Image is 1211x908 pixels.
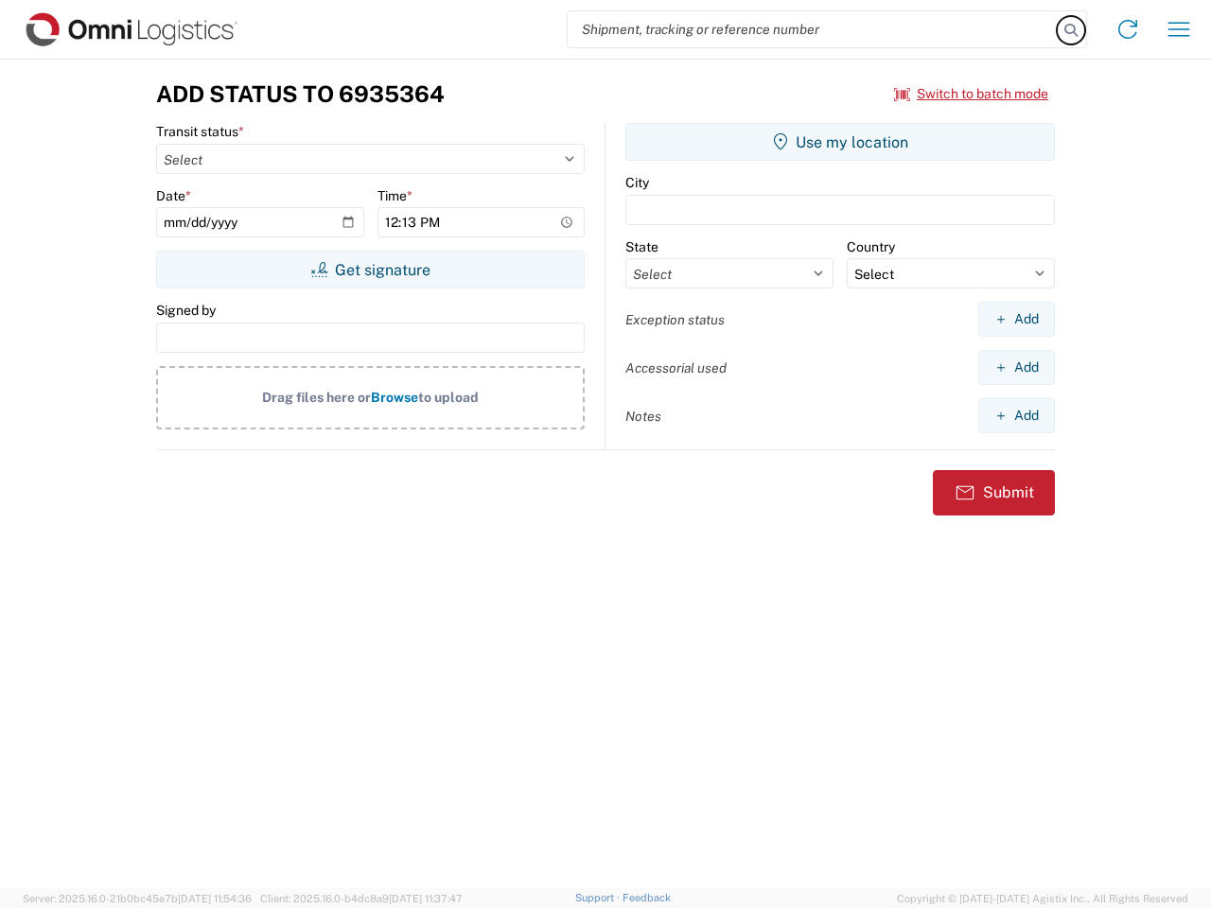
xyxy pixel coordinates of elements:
[389,893,463,904] span: [DATE] 11:37:47
[260,893,463,904] span: Client: 2025.16.0-b4dc8a9
[978,398,1055,433] button: Add
[156,80,445,108] h3: Add Status to 6935364
[371,390,418,405] span: Browse
[156,251,585,288] button: Get signature
[377,187,412,204] label: Time
[156,123,244,140] label: Transit status
[978,350,1055,385] button: Add
[568,11,1058,47] input: Shipment, tracking or reference number
[178,893,252,904] span: [DATE] 11:54:36
[156,187,191,204] label: Date
[894,79,1048,110] button: Switch to batch mode
[156,302,216,319] label: Signed by
[625,123,1055,161] button: Use my location
[847,238,895,255] label: Country
[625,359,727,376] label: Accessorial used
[625,174,649,191] label: City
[625,311,725,328] label: Exception status
[262,390,371,405] span: Drag files here or
[625,408,661,425] label: Notes
[623,892,671,903] a: Feedback
[625,238,658,255] label: State
[23,893,252,904] span: Server: 2025.16.0-21b0bc45e7b
[575,892,623,903] a: Support
[933,470,1055,515] button: Submit
[418,390,479,405] span: to upload
[897,890,1188,907] span: Copyright © [DATE]-[DATE] Agistix Inc., All Rights Reserved
[978,302,1055,337] button: Add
